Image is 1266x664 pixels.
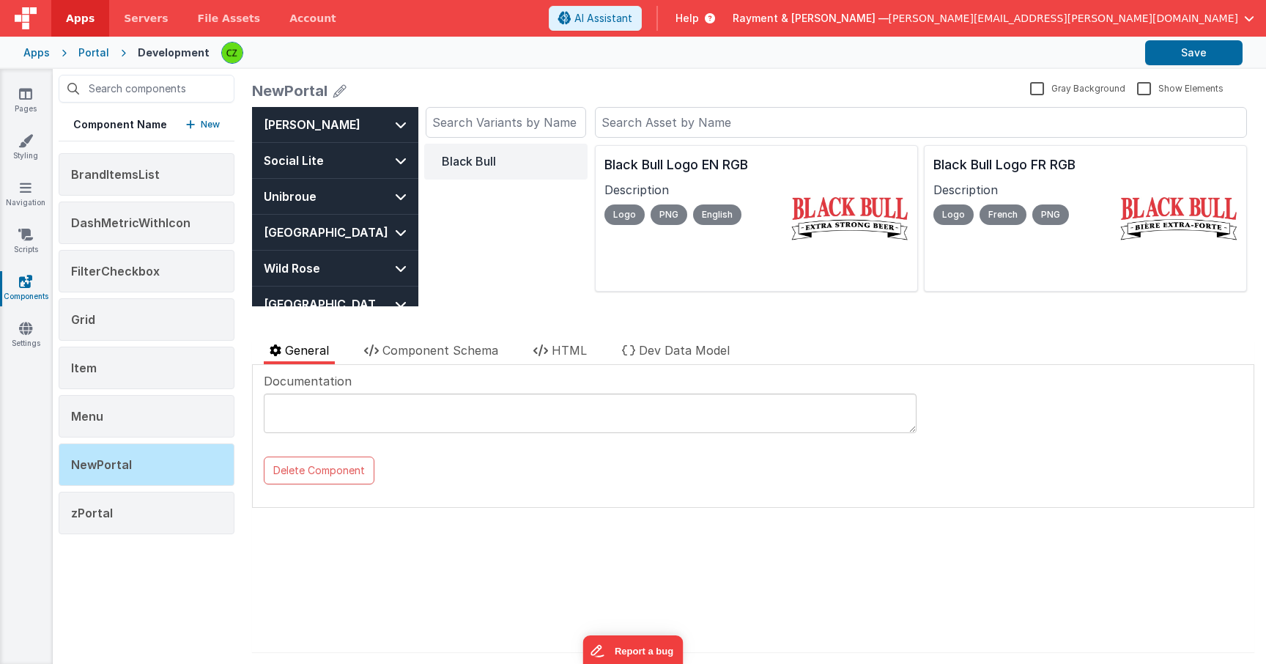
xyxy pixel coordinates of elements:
span: Help [675,11,699,26]
div: NewPortal [252,81,327,101]
button: New [186,117,220,132]
span: BrandItemsList [71,167,160,182]
button: Black Bull [172,37,336,73]
p: PNG [780,97,817,118]
span: NewPortal [71,457,132,472]
p: Logo [352,97,393,118]
span: Item [71,361,97,375]
span: Apps [66,11,95,26]
span: [PERSON_NAME] [12,9,108,26]
span: Wild Rose [12,152,68,170]
span: Rayment & [PERSON_NAME] — [733,11,889,26]
span: Documentation [264,372,352,390]
span: HTML [552,343,587,358]
p: English [441,97,489,118]
span: [GEOGRAPHIC_DATA] [GEOGRAPHIC_DATA] [12,188,137,206]
span: Dev Data Model [639,343,730,358]
span: [GEOGRAPHIC_DATA] [12,117,136,134]
input: Search components [59,75,234,103]
button: Rayment & [PERSON_NAME] — [PERSON_NAME][EMAIL_ADDRESS][PERSON_NAME][DOMAIN_NAME] [733,11,1254,26]
span: Social Lite [12,45,72,62]
span: Grid [71,312,95,327]
h5: Component Name [73,117,167,132]
span: Unibroue [12,81,64,98]
span: FilterCheckbox [71,264,160,278]
div: Portal [78,45,109,60]
div: Development [138,45,210,60]
p: Logo [681,97,722,118]
span: zPortal [71,506,113,520]
img: b4a104e37d07c2bfba7c0e0e4a273d04 [222,43,243,63]
p: Description [352,74,530,92]
span: DashMetricWithIcon [71,215,190,230]
label: Show Elements [1137,81,1224,95]
img: Black Bull Logo FR RGB [868,64,985,158]
p: Black Bull Logo EN RGB [352,48,530,68]
img: Black Bull Logo EN RGB [539,64,656,158]
p: French [728,97,774,118]
p: Description [681,74,859,92]
label: Gray Background [1030,81,1125,95]
span: Component Schema [382,343,498,358]
button: AI Assistant [549,6,642,31]
button: Save [1145,40,1243,65]
span: Servers [124,11,168,26]
span: [PERSON_NAME][EMAIL_ADDRESS][PERSON_NAME][DOMAIN_NAME] [889,11,1238,26]
div: Black Bull [190,45,318,63]
span: AI Assistant [574,11,632,26]
span: File Assets [198,11,261,26]
p: Black Bull Logo FR RGB [681,48,859,68]
p: New [201,117,220,132]
span: General [285,343,329,358]
button: Delete Component [264,457,374,484]
div: Apps [23,45,50,60]
p: PNG [399,97,435,118]
span: Menu [71,409,103,424]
